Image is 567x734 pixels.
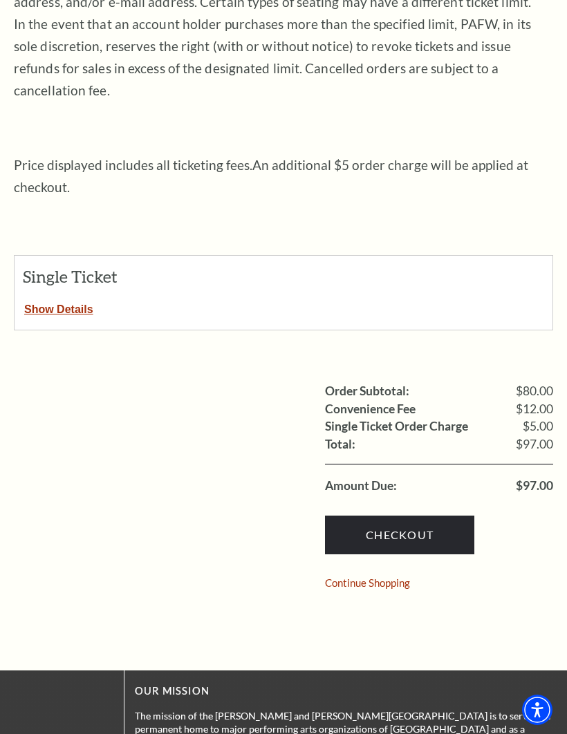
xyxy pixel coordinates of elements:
span: $97.00 [516,480,553,492]
label: Order Subtotal: [325,385,409,397]
p: OUR MISSION [135,683,553,700]
span: $12.00 [516,403,553,415]
label: Single Ticket Order Charge [325,420,468,433]
span: $97.00 [516,438,553,451]
span: $80.00 [516,385,553,397]
a: Continue Shopping [325,578,410,588]
span: An additional $5 order charge will be applied at checkout. [14,157,528,195]
label: Convenience Fee [325,403,416,415]
h2: Single Ticket [23,267,159,285]
label: Amount Due: [325,480,397,492]
button: Show Details [15,298,103,316]
a: Checkout [325,516,474,554]
label: Total: [325,438,355,451]
div: Accessibility Menu [522,695,552,725]
p: Price displayed includes all ticketing fees. [14,154,539,198]
span: $5.00 [523,420,553,433]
